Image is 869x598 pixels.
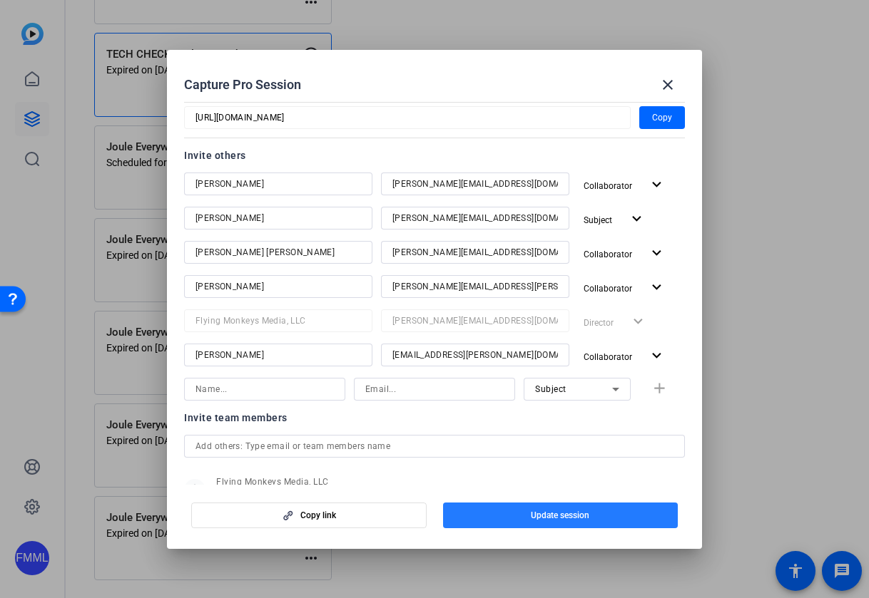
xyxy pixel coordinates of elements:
[392,278,558,295] input: Email...
[392,244,558,261] input: Email...
[195,109,619,126] input: Session OTP
[195,346,361,364] input: Name...
[648,244,666,262] mat-icon: expand_more
[659,76,676,93] mat-icon: close
[535,384,566,394] span: Subject
[628,210,646,228] mat-icon: expand_more
[184,147,685,164] div: Invite others
[584,352,632,362] span: Collaborator
[195,438,674,455] input: Add others: Type email or team members name
[443,502,679,528] button: Update session
[195,381,334,398] input: Name...
[578,344,671,369] button: Collaborator
[578,172,671,198] button: Collaborator
[184,68,685,102] div: Capture Pro Session
[578,241,671,267] button: Collaborator
[184,479,205,500] mat-icon: person
[648,347,666,365] mat-icon: expand_more
[392,175,558,192] input: Email...
[195,244,361,261] input: Name...
[216,476,430,488] span: Flying Monkeys Media, LLC
[639,106,685,129] button: Copy
[652,109,672,126] span: Copy
[195,278,361,295] input: Name...
[584,215,612,225] span: Subject
[578,207,651,232] button: Subject
[195,175,361,192] input: Name...
[392,346,558,364] input: Email...
[648,279,666,297] mat-icon: expand_more
[191,502,427,528] button: Copy link
[195,210,361,227] input: Name...
[392,312,558,329] input: Email...
[578,275,671,301] button: Collaborator
[648,176,666,194] mat-icon: expand_more
[392,210,558,227] input: Email...
[184,409,685,426] div: Invite team members
[531,510,589,521] span: Update session
[365,381,504,398] input: Email...
[584,249,632,259] span: Collaborator
[584,284,632,294] span: Collaborator
[195,312,361,329] input: Name...
[300,510,336,521] span: Copy link
[584,181,632,191] span: Collaborator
